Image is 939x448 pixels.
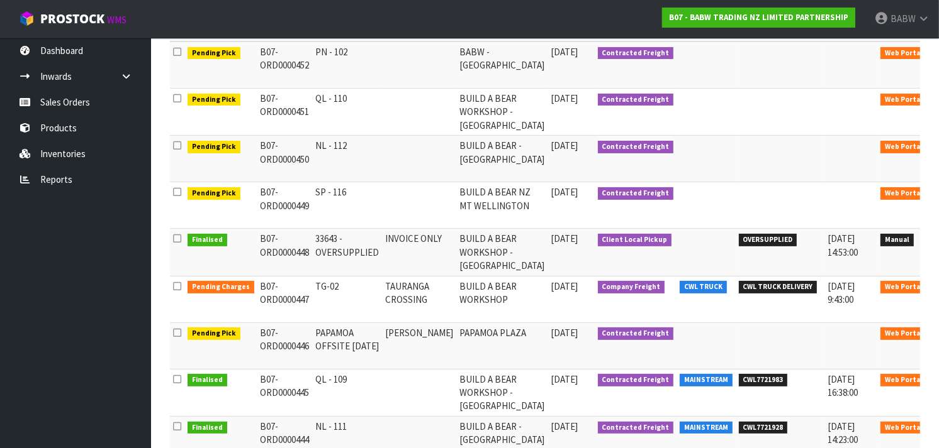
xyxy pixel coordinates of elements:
[457,369,548,416] td: BUILD A BEAR WORKSHOP - [GEOGRAPHIC_DATA]
[257,229,313,276] td: B07-ORD0000448
[551,327,578,339] span: [DATE]
[828,420,858,445] span: [DATE] 14:23:00
[551,186,578,198] span: [DATE]
[107,14,127,26] small: WMS
[188,94,240,106] span: Pending Pick
[551,92,578,104] span: [DATE]
[739,422,788,434] span: CWL7721928
[680,422,733,434] span: MAINSTREAM
[598,141,674,153] span: Contracted Freight
[257,136,313,182] td: B07-ORD0000450
[739,234,797,246] span: OVERSUPPLIED
[40,11,104,27] span: ProStock
[457,229,548,276] td: BUILD A BEAR WORKSHOP - [GEOGRAPHIC_DATA]
[188,47,240,60] span: Pending Pick
[257,369,313,416] td: B07-ORD0000445
[383,229,457,276] td: INVOICE ONLY
[880,187,927,200] span: Web Portal
[598,281,665,293] span: Company Freight
[598,234,672,246] span: Client Local Pickup
[257,322,313,369] td: B07-ORD0000446
[880,422,927,434] span: Web Portal
[19,11,35,26] img: cube-alt.png
[383,322,457,369] td: [PERSON_NAME]
[257,182,313,229] td: B07-ORD0000449
[680,281,727,293] span: CWL TRUCK
[828,232,858,258] span: [DATE] 14:53:00
[880,374,927,386] span: Web Portal
[313,41,383,89] td: PN - 102
[457,136,548,182] td: BUILD A BEAR - [GEOGRAPHIC_DATA]
[551,373,578,385] span: [DATE]
[188,422,227,434] span: Finalised
[313,89,383,136] td: QL - 110
[880,281,927,293] span: Web Portal
[313,369,383,416] td: QL - 109
[551,139,578,151] span: [DATE]
[457,89,548,136] td: BUILD A BEAR WORKSHOP - [GEOGRAPHIC_DATA]
[188,327,240,340] span: Pending Pick
[828,373,858,398] span: [DATE] 16:38:00
[669,12,848,23] strong: B07 - BABW TRADING NZ LIMITED PARTNERSHIP
[457,41,548,89] td: BABW - [GEOGRAPHIC_DATA]
[828,280,855,305] span: [DATE] 9:43:00
[551,420,578,432] span: [DATE]
[257,89,313,136] td: B07-ORD0000451
[880,234,914,246] span: Manual
[551,232,578,244] span: [DATE]
[188,234,227,246] span: Finalised
[739,281,818,293] span: CWL TRUCK DELIVERY
[739,374,788,386] span: CWL7721983
[598,94,674,106] span: Contracted Freight
[188,141,240,153] span: Pending Pick
[551,280,578,292] span: [DATE]
[680,374,733,386] span: MAINSTREAM
[188,187,240,200] span: Pending Pick
[880,141,927,153] span: Web Portal
[880,327,927,340] span: Web Portal
[313,276,383,322] td: TG-02
[457,322,548,369] td: PAPAMOA PLAZA
[188,281,254,293] span: Pending Charges
[551,46,578,58] span: [DATE]
[313,136,383,182] td: NL - 112
[598,327,674,340] span: Contracted Freight
[880,47,927,60] span: Web Portal
[891,13,916,25] span: BABW
[880,94,927,106] span: Web Portal
[598,187,674,200] span: Contracted Freight
[383,276,457,322] td: TAURANGA CROSSING
[457,182,548,229] td: BUILD A BEAR NZ MT WELLINGTON
[598,422,674,434] span: Contracted Freight
[598,47,674,60] span: Contracted Freight
[313,229,383,276] td: 33643 - OVERSUPPLIED
[313,182,383,229] td: SP - 116
[457,276,548,322] td: BUILD A BEAR WORKSHOP
[257,276,313,322] td: B07-ORD0000447
[598,374,674,386] span: Contracted Freight
[257,41,313,89] td: B07-ORD0000452
[313,322,383,369] td: PAPAMOA OFFSITE [DATE]
[188,374,227,386] span: Finalised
